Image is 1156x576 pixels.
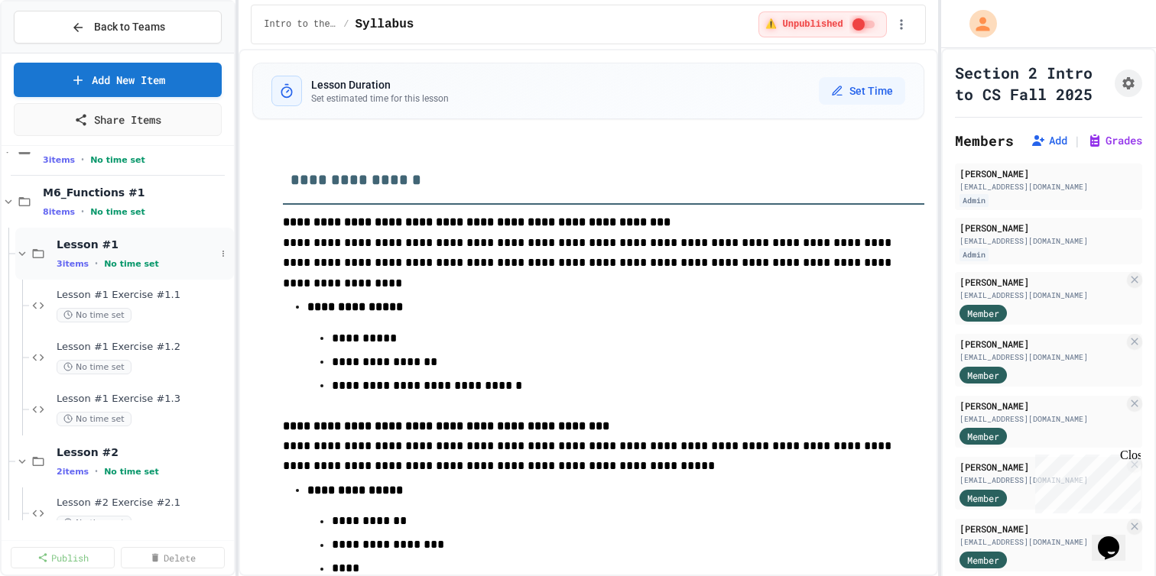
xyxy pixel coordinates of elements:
span: No time set [104,259,159,269]
span: No time set [57,412,132,426]
span: Lesson #1 [57,238,216,251]
span: Lesson #1 Exercise #1.3 [57,393,231,406]
span: 3 items [57,259,89,269]
button: More options [216,246,231,261]
a: Add New Item [14,63,222,97]
iframe: chat widget [1092,515,1141,561]
span: | [1073,131,1081,150]
span: • [95,257,98,270]
span: Member [967,306,999,320]
div: My Account [953,6,1001,41]
div: [PERSON_NAME] [960,399,1124,413]
h1: Section 2 Intro to CS Fall 2025 [955,62,1109,105]
a: Share Items [14,103,222,136]
span: Member [967,491,999,505]
span: Member [967,553,999,567]
div: [EMAIL_ADDRESS][DOMAIN_NAME] [960,474,1124,486]
span: 3 items [43,155,75,165]
span: No time set [57,516,132,530]
a: Delete [121,547,225,568]
span: Member [967,368,999,382]
button: Grades [1087,133,1142,148]
a: Publish [11,547,115,568]
div: [PERSON_NAME] [960,221,1138,235]
div: [PERSON_NAME] [960,167,1138,180]
div: [EMAIL_ADDRESS][DOMAIN_NAME] [960,413,1124,425]
span: ⚠️ Unpublished [765,18,843,31]
span: No time set [57,360,132,374]
button: Back to Teams [14,11,222,44]
p: Set estimated time for this lesson [311,92,449,105]
span: Back to Teams [94,19,165,35]
div: [EMAIL_ADDRESS][DOMAIN_NAME] [960,351,1124,363]
span: No time set [90,155,145,165]
span: 8 items [43,207,75,217]
div: [EMAIL_ADDRESS][DOMAIN_NAME] [960,536,1124,548]
span: Member [967,429,999,443]
div: Admin [960,194,989,207]
span: M6_Functions #1 [43,186,231,199]
div: [PERSON_NAME] [960,275,1124,289]
div: Chat with us now!Close [6,6,106,97]
iframe: chat widget [1029,448,1141,513]
div: [PERSON_NAME] [960,522,1124,536]
div: ⚠️ Students cannot see this content! Click the toggle to publish it and make it visible to your c... [758,11,886,37]
span: No time set [90,207,145,217]
span: Intro to the Web [264,18,337,31]
h3: Lesson Duration [311,77,449,92]
h2: Members [955,130,1014,151]
button: Assignment Settings [1115,70,1142,97]
span: • [95,465,98,477]
div: [EMAIL_ADDRESS][DOMAIN_NAME] [960,181,1138,193]
span: No time set [104,467,159,477]
span: • [81,205,84,218]
div: [PERSON_NAME] [960,337,1124,351]
span: Lesson #1 Exercise #1.1 [57,289,231,302]
span: Lesson #2 Exercise #2.1 [57,497,231,510]
span: Lesson #2 [57,445,231,459]
span: Lesson #1 Exercise #1.2 [57,341,231,354]
div: [EMAIL_ADDRESS][DOMAIN_NAME] [960,290,1124,301]
span: • [81,154,84,166]
div: [PERSON_NAME] [960,460,1124,474]
button: Set Time [819,77,905,105]
span: No time set [57,308,132,322]
span: Syllabus [356,15,414,34]
span: 2 items [57,467,89,477]
div: Admin [960,248,989,261]
div: [EMAIL_ADDRESS][DOMAIN_NAME] [960,235,1138,247]
span: / [343,18,349,31]
button: Add [1031,133,1067,148]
